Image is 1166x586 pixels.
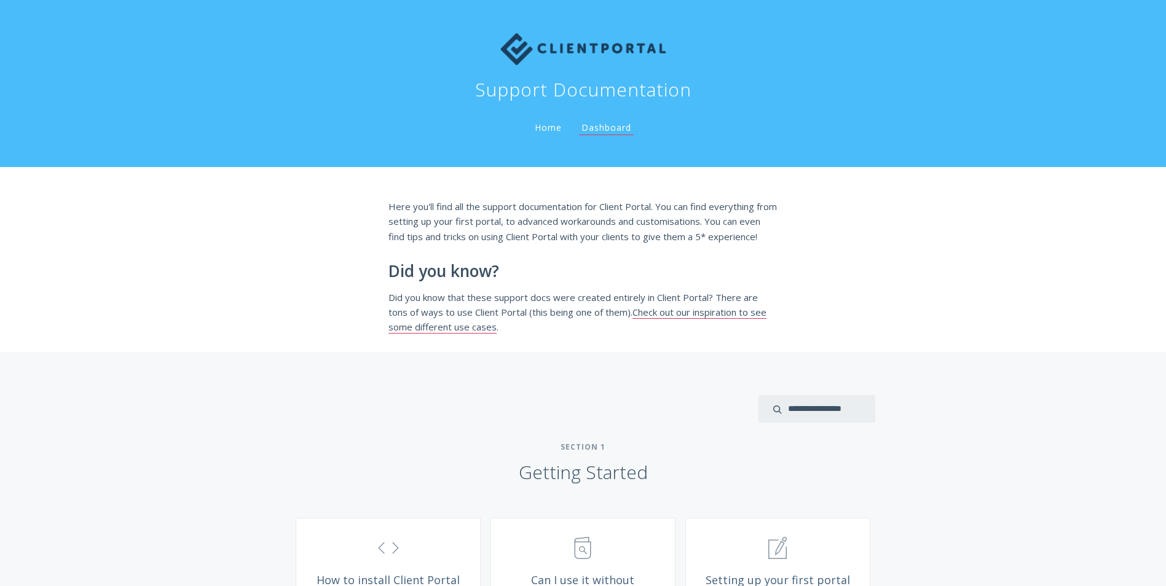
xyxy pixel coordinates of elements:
[475,77,691,102] h1: Support Documentation
[388,199,778,244] p: Here you'll find all the support documentation for Client Portal. You can find everything from se...
[579,122,634,135] a: Dashboard
[532,122,564,133] a: Home
[388,290,778,335] p: Did you know that these support docs were created entirely in Client Portal? There are tons of wa...
[758,395,875,423] input: search input
[388,262,778,281] h2: Did you know?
